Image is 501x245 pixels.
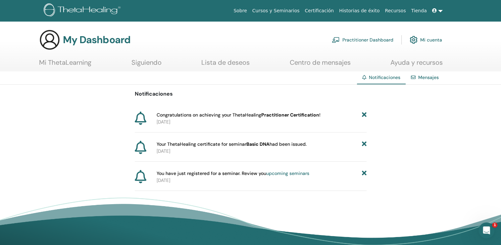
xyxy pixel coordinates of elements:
[409,5,429,17] a: Tienda
[332,33,393,47] a: Practitioner Dashboard
[157,170,309,177] span: You have just registered for a seminar. Review you
[492,222,497,228] span: 1
[231,5,249,17] a: Sobre
[157,112,321,119] span: Congratulations on achieving your ThetaHealing !
[290,58,351,71] a: Centro de mensajes
[266,170,309,176] a: upcoming seminars
[157,119,367,125] p: [DATE]
[39,29,60,50] img: generic-user-icon.jpg
[157,177,367,184] p: [DATE]
[63,34,130,46] h3: My Dashboard
[410,34,418,45] img: cog.svg
[261,112,319,118] b: Practitioner Certification
[418,74,439,80] a: Mensajes
[131,58,162,71] a: Siguiendo
[382,5,408,17] a: Recursos
[250,5,302,17] a: Cursos y Seminarios
[332,37,340,43] img: chalkboard-teacher.svg
[478,222,494,238] iframe: Intercom live chat
[246,141,270,147] b: Basic DNA
[369,74,400,80] span: Notificaciones
[44,3,123,18] img: logo.png
[201,58,250,71] a: Lista de deseos
[390,58,443,71] a: Ayuda y recursos
[302,5,336,17] a: Certificación
[135,90,367,98] p: Notificaciones
[336,5,382,17] a: Historias de éxito
[39,58,91,71] a: Mi ThetaLearning
[157,141,307,148] span: Your ThetaHealing certificate for seminar had been issued.
[410,33,442,47] a: Mi cuenta
[157,148,367,155] p: [DATE]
